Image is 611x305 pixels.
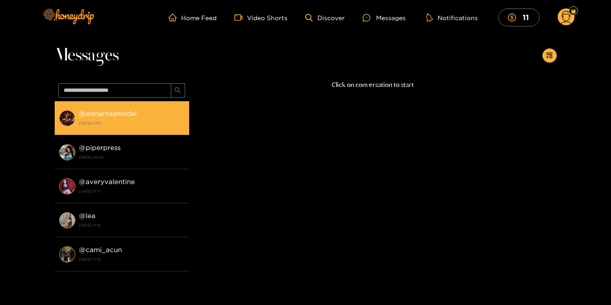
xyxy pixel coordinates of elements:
button: appstore-add [542,48,557,63]
img: conversation [59,178,75,194]
img: conversation [59,246,75,262]
strong: [DATE] 00:34 [79,153,185,161]
strong: @ lea [79,212,95,219]
a: Discover [305,14,344,21]
img: Fan Level [571,9,576,14]
span: dollar [508,13,520,21]
a: Home Feed [169,13,217,21]
strong: @ cami_acun [79,246,122,253]
span: home [169,13,181,21]
p: Click on conversation to start [189,80,557,90]
span: appstore-add [546,52,553,60]
strong: @ averyvalentine [79,178,135,185]
span: video-camera [234,13,247,21]
img: conversation [59,144,75,160]
strong: @ ednarossmodel [79,110,137,117]
strong: @ piperpress [79,144,121,151]
mark: 11 [521,13,530,22]
button: 11 [498,9,540,26]
strong: [DATE] 17:13 [79,255,185,263]
strong: [DATE] 23:17 [79,119,185,127]
span: Messages [55,45,119,66]
img: conversation [59,110,75,126]
button: search [171,83,185,98]
strong: [DATE] 17:15 [79,221,185,229]
div: Messages [363,13,406,23]
img: conversation [59,212,75,228]
strong: [DATE] 17:17 [79,187,185,195]
span: search [174,87,181,95]
button: Notifications [424,13,481,22]
a: Video Shorts [234,13,287,21]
